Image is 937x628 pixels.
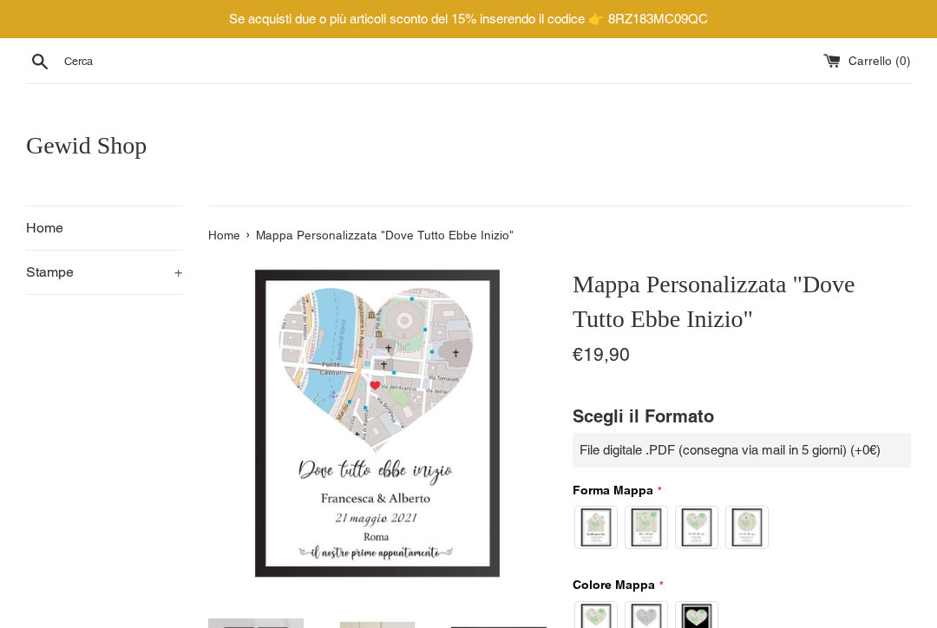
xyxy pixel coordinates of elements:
[208,228,240,242] span: Home
[208,254,547,592] img: Mappa Personalizzata Dove Tutto Ebbe Inizio File Digitale .Pdf (Consegna Via Mail In 5 Giorni) (+0)
[849,54,911,68] span: Carrello ( )
[573,267,911,335] h1: Mappa Personalizzata "Dove Tutto Ebbe Inizio"
[26,251,182,294] button: Stampe
[573,575,664,594] span: Colore Mappa
[208,228,244,242] a: Home
[900,54,907,68] span: 0
[26,128,911,162] a: Gewid Shop
[256,228,514,242] span: Mappa Personalizzata "Dove Tutto Ebbe Inizio"
[244,226,252,243] span: ›
[174,261,182,284] span: +
[26,206,182,250] a: Home
[823,54,911,68] a: Carrello (0)
[208,224,911,245] nav: Sei qui
[57,46,208,77] input: Cerca
[573,481,662,500] span: Forma Mappa
[573,343,630,365] span: €19,90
